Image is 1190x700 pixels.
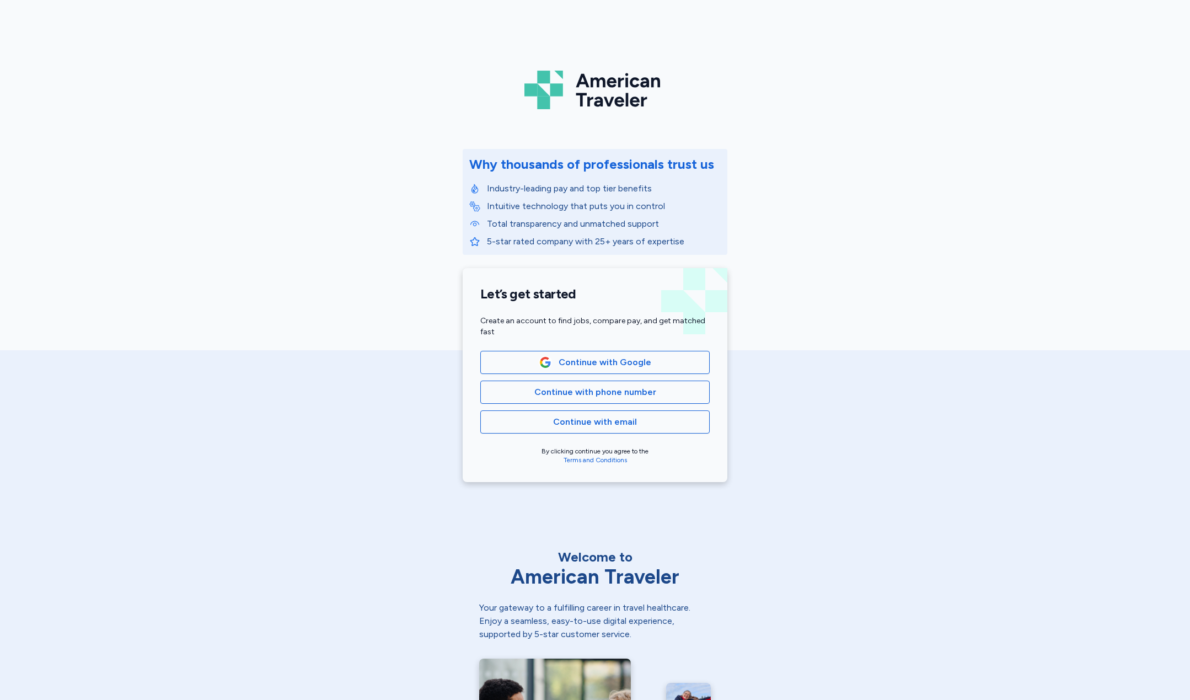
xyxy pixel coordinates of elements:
[564,456,627,464] a: Terms and Conditions
[553,415,637,429] span: Continue with email
[524,66,666,114] img: Logo
[487,235,721,248] p: 5-star rated company with 25+ years of expertise
[480,447,710,464] div: By clicking continue you agree to the
[487,200,721,213] p: Intuitive technology that puts you in control
[480,316,710,338] div: Create an account to find jobs, compare pay, and get matched fast
[479,601,711,641] div: Your gateway to a fulfilling career in travel healthcare. Enjoy a seamless, easy-to-use digital e...
[539,356,551,368] img: Google Logo
[559,356,651,369] span: Continue with Google
[479,566,711,588] div: American Traveler
[487,217,721,231] p: Total transparency and unmatched support
[480,381,710,404] button: Continue with phone number
[487,182,721,195] p: Industry-leading pay and top tier benefits
[480,286,710,302] h1: Let’s get started
[480,351,710,374] button: Google LogoContinue with Google
[469,156,714,173] div: Why thousands of professionals trust us
[480,410,710,434] button: Continue with email
[479,548,711,566] div: Welcome to
[534,386,656,399] span: Continue with phone number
